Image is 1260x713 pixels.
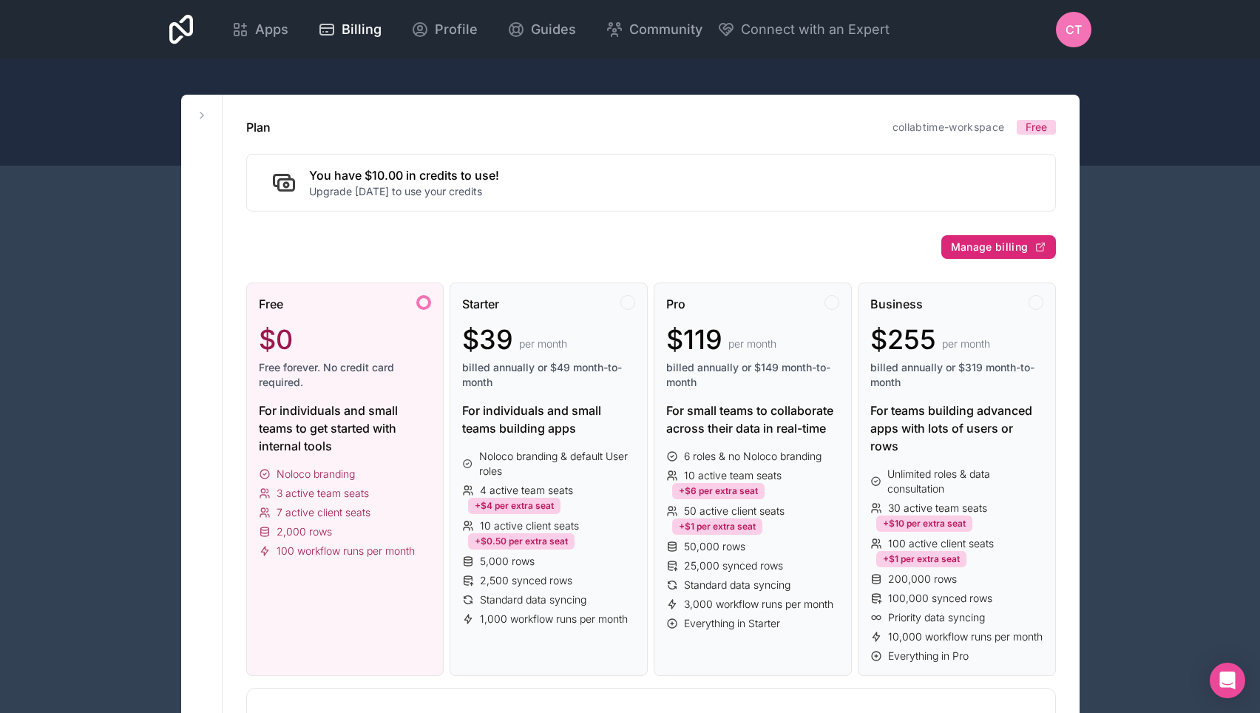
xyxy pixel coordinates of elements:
[888,610,985,625] span: Priority data syncing
[666,402,839,437] div: For small teams to collaborate across their data in real-time
[462,295,499,313] span: Starter
[876,516,972,532] div: +$10 per extra seat
[942,337,990,351] span: per month
[684,539,745,554] span: 50,000 rows
[480,554,535,569] span: 5,000 rows
[684,504,785,518] span: 50 active client seats
[888,591,992,606] span: 100,000 synced rows
[277,505,370,520] span: 7 active client seats
[672,518,762,535] div: +$1 per extra seat
[435,19,478,40] span: Profile
[888,629,1043,644] span: 10,000 workflow runs per month
[728,337,776,351] span: per month
[941,235,1056,259] button: Manage billing
[684,616,780,631] span: Everything in Starter
[259,325,293,354] span: $0
[519,337,567,351] span: per month
[277,467,355,481] span: Noloco branding
[888,649,969,663] span: Everything in Pro
[684,597,833,612] span: 3,000 workflow runs per month
[480,592,586,607] span: Standard data syncing
[870,295,923,313] span: Business
[629,19,702,40] span: Community
[259,360,432,390] span: Free forever. No credit card required.
[462,402,635,437] div: For individuals and small teams building apps
[888,501,987,516] span: 30 active team seats
[684,558,783,573] span: 25,000 synced rows
[741,19,890,40] span: Connect with an Expert
[531,19,576,40] span: Guides
[495,13,588,46] a: Guides
[870,325,936,354] span: $255
[684,578,790,592] span: Standard data syncing
[259,402,432,455] div: For individuals and small teams to get started with internal tools
[1066,21,1082,38] span: CT
[892,121,1005,133] a: collabtime-workspace
[480,573,572,588] span: 2,500 synced rows
[887,467,1043,496] span: Unlimited roles & data consultation
[306,13,393,46] a: Billing
[309,184,499,199] p: Upgrade [DATE] to use your credits
[277,486,369,501] span: 3 active team seats
[951,240,1029,254] span: Manage billing
[480,483,573,498] span: 4 active team seats
[309,166,499,184] h2: You have $10.00 in credits to use!
[684,468,782,483] span: 10 active team seats
[342,19,382,40] span: Billing
[666,360,839,390] span: billed annually or $149 month-to-month
[876,551,966,567] div: +$1 per extra seat
[462,360,635,390] span: billed annually or $49 month-to-month
[480,518,579,533] span: 10 active client seats
[399,13,490,46] a: Profile
[220,13,300,46] a: Apps
[684,449,822,464] span: 6 roles & no Noloco branding
[277,544,415,558] span: 100 workflow runs per month
[1026,120,1047,135] span: Free
[717,19,890,40] button: Connect with an Expert
[255,19,288,40] span: Apps
[666,325,722,354] span: $119
[870,360,1043,390] span: billed annually or $319 month-to-month
[468,533,575,550] div: +$0.50 per extra seat
[277,524,332,539] span: 2,000 rows
[246,118,271,136] h1: Plan
[1210,663,1245,698] div: Open Intercom Messenger
[666,295,685,313] span: Pro
[468,498,560,514] div: +$4 per extra seat
[480,612,628,626] span: 1,000 workflow runs per month
[888,536,994,551] span: 100 active client seats
[672,483,765,499] div: +$6 per extra seat
[594,13,714,46] a: Community
[870,402,1043,455] div: For teams building advanced apps with lots of users or rows
[259,295,283,313] span: Free
[462,325,513,354] span: $39
[479,449,635,479] span: Noloco branding & default User roles
[888,572,957,587] span: 200,000 rows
